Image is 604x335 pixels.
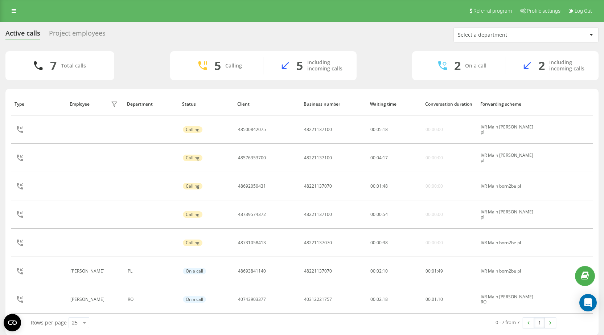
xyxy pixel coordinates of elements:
[31,319,67,326] span: Rows per page
[49,29,106,41] div: Project employees
[304,269,332,274] div: 48221137070
[575,8,592,14] span: Log Out
[454,59,461,73] div: 2
[370,155,388,160] div: : :
[72,319,78,326] div: 25
[425,102,473,107] div: Conversation duration
[50,59,57,73] div: 7
[579,294,597,311] div: Open Intercom Messenger
[5,29,40,41] div: Active calls
[481,184,534,189] div: IVR Main born2be pl
[426,297,443,302] div: : :
[438,296,443,302] span: 10
[426,212,443,217] div: 00:00:00
[370,212,388,217] div: : :
[465,63,486,69] div: On a call
[183,155,202,161] div: Calling
[377,211,382,217] span: 00
[15,102,63,107] div: Type
[383,183,388,189] span: 48
[481,153,534,163] div: IVR Main [PERSON_NAME] pl
[70,102,90,107] div: Employee
[481,124,534,135] div: IVR Main [PERSON_NAME] pl
[370,127,388,132] div: : :
[128,297,175,302] div: RO
[183,240,202,246] div: Calling
[527,8,560,14] span: Profile settings
[480,102,534,107] div: Forwarding scheme
[383,211,388,217] span: 54
[127,102,175,107] div: Department
[438,268,443,274] span: 49
[238,155,266,160] div: 48576353700
[370,183,375,189] span: 00
[4,314,21,331] button: Open CMP widget
[426,155,443,160] div: 00:00:00
[307,60,346,72] div: Including incoming calls
[383,155,388,161] span: 17
[473,8,512,14] span: Referral program
[426,127,443,132] div: 00:00:00
[383,240,388,246] span: 38
[370,184,388,189] div: : :
[370,126,375,132] span: 00
[304,184,332,189] div: 48221137070
[377,155,382,161] span: 04
[549,60,588,72] div: Including incoming calls
[534,318,545,328] a: 1
[496,319,519,326] div: 0 - 7 from 7
[377,126,382,132] span: 05
[370,102,418,107] div: Waiting time
[458,32,545,38] div: Select a department
[183,183,202,189] div: Calling
[370,297,418,302] div: 00:02:18
[377,240,382,246] span: 00
[238,240,266,245] div: 48731058413
[304,297,332,302] div: 40312221757
[481,269,534,274] div: IVR Main born2be pl
[296,59,303,73] div: 5
[183,211,202,218] div: Calling
[481,294,534,305] div: IVR Main [PERSON_NAME] RO
[426,296,431,302] span: 00
[370,240,388,245] div: : :
[304,155,332,160] div: 48221137100
[183,126,202,133] div: Calling
[481,209,534,220] div: IVR Main [PERSON_NAME] pl
[426,269,443,274] div: : :
[426,184,443,189] div: 00:00:00
[304,102,363,107] div: Business number
[238,269,266,274] div: 48693841140
[183,296,206,303] div: On a call
[238,212,266,217] div: 48739574372
[377,183,382,189] span: 01
[481,240,534,245] div: IVR Main born2be pl
[238,297,266,302] div: 40743903377
[70,297,106,302] div: [PERSON_NAME]
[370,269,418,274] div: 00:02:10
[128,269,175,274] div: PL
[304,240,332,245] div: 48221137070
[426,268,431,274] span: 00
[426,240,443,245] div: 00:00:00
[432,268,437,274] span: 01
[182,102,230,107] div: Status
[183,268,206,274] div: On a call
[538,59,545,73] div: 2
[214,59,221,73] div: 5
[370,155,375,161] span: 00
[304,127,332,132] div: 48221137100
[370,240,375,246] span: 00
[225,63,242,69] div: Calling
[370,211,375,217] span: 00
[237,102,297,107] div: Client
[304,212,332,217] div: 48221137100
[383,126,388,132] span: 18
[61,63,86,69] div: Total calls
[238,127,266,132] div: 48500842075
[432,296,437,302] span: 01
[238,184,266,189] div: 48692050431
[70,269,106,274] div: [PERSON_NAME]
